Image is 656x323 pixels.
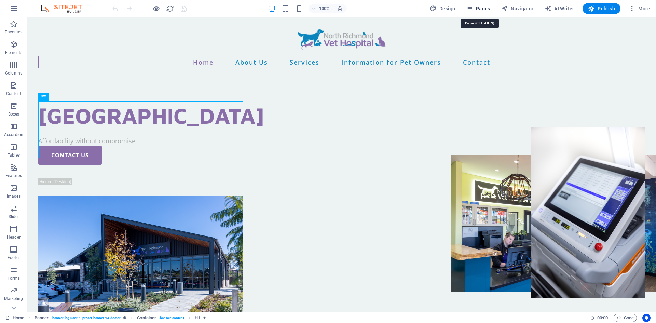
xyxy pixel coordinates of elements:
[597,314,608,322] span: 00 00
[9,214,19,219] p: Slider
[7,234,20,240] p: Header
[5,29,22,35] p: Favorites
[8,275,20,281] p: Forms
[5,50,23,55] p: Elements
[319,4,330,13] h6: 100%
[545,5,574,12] span: AI Writer
[123,316,126,320] i: This element is a customizable preset
[166,5,174,13] i: Reload page
[498,3,536,14] button: Navigator
[159,314,184,322] span: . banner-content
[626,3,653,14] button: More
[166,4,174,13] button: reload
[51,314,121,322] span: . banner .bg-user-4 .preset-banner-v3-doctor
[195,314,200,322] span: Click to select. Double-click to edit
[8,255,20,260] p: Footer
[427,3,458,14] button: Design
[5,70,22,76] p: Columns
[588,5,615,12] span: Publish
[137,314,156,322] span: Click to select. Double-click to edit
[152,4,160,13] button: Click here to leave preview mode and continue editing
[542,3,577,14] button: AI Writer
[427,3,458,14] div: Design (Ctrl+Alt+Y)
[35,314,206,322] nav: breadcrumb
[466,5,490,12] span: Pages
[35,314,49,322] span: Click to select. Double-click to edit
[501,5,534,12] span: Navigator
[309,4,333,13] button: 100%
[5,173,22,178] p: Features
[7,193,21,199] p: Images
[8,111,19,117] p: Boxes
[430,5,455,12] span: Design
[463,3,493,14] button: Pages
[617,314,634,322] span: Code
[337,5,343,12] i: On resize automatically adjust zoom level to fit chosen device.
[6,91,21,96] p: Content
[642,314,651,322] button: Usercentrics
[583,3,620,14] button: Publish
[5,314,24,322] a: Click to cancel selection. Double-click to open Pages
[590,314,608,322] h6: Session time
[203,316,206,320] i: Element contains an animation
[614,314,637,322] button: Code
[4,132,23,137] p: Accordion
[602,315,603,320] span: :
[8,152,20,158] p: Tables
[629,5,650,12] span: More
[39,4,91,13] img: Editor Logo
[4,296,23,301] p: Marketing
